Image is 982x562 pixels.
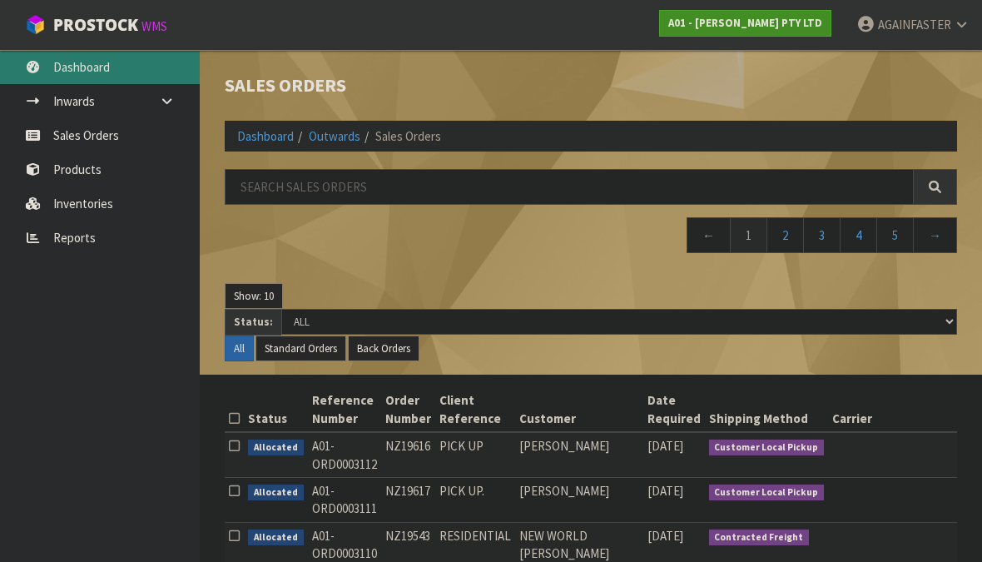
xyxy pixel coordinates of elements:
td: PICK UP. [435,477,515,522]
td: NZ19617 [381,477,435,522]
input: Search sales orders [225,169,914,205]
a: 4 [840,217,877,253]
span: [DATE] [647,528,683,544]
span: Allocated [248,530,304,546]
th: Status [244,387,308,432]
a: 1 [730,217,767,253]
th: Customer [515,387,643,432]
h1: Sales Orders [225,75,578,96]
td: [PERSON_NAME] [515,477,643,522]
th: Order Number [381,387,435,432]
td: NZ19616 [381,432,435,477]
button: Back Orders [348,336,419,362]
img: cube-alt.png [25,14,46,35]
strong: Status: [234,315,273,329]
td: A01-ORD0003111 [308,477,381,522]
span: ProStock [53,14,138,36]
span: Customer Local Pickup [709,440,825,456]
a: 2 [766,217,804,253]
td: [PERSON_NAME] [515,432,643,477]
td: A01-ORD0003112 [308,432,381,477]
th: Shipping Method [705,387,829,432]
button: Standard Orders [255,336,346,362]
span: Allocated [248,485,304,501]
span: Contracted Freight [709,530,810,546]
span: [DATE] [647,483,683,499]
strong: A01 - [PERSON_NAME] PTY LTD [668,16,822,30]
small: WMS [141,18,167,34]
a: Outwards [309,128,360,144]
span: AGAINFASTER [878,17,951,32]
a: 5 [876,217,914,253]
button: Show: 10 [225,283,283,310]
nav: Page navigation [225,217,957,258]
th: Date Required [643,387,705,432]
span: Allocated [248,440,304,456]
th: Client Reference [435,387,515,432]
button: All [225,336,254,362]
span: Customer Local Pickup [709,485,825,501]
span: [DATE] [647,438,683,454]
th: Reference Number [308,387,381,432]
span: Sales Orders [375,128,441,144]
a: Dashboard [237,128,294,144]
td: PICK UP [435,432,515,477]
a: ← [687,217,731,253]
a: 3 [803,217,841,253]
a: → [913,217,957,253]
